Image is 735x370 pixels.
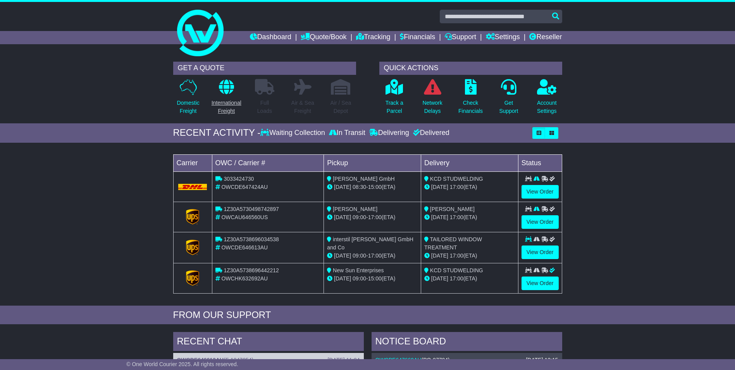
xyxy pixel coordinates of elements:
span: 1Z30A5738696034538 [224,236,279,242]
span: 15:00 [368,275,382,282]
a: Dashboard [250,31,291,44]
div: - (ETA) [327,275,418,283]
div: ( ) [177,357,360,363]
a: View Order [522,215,559,229]
a: DomesticFreight [176,79,200,119]
div: (ETA) [424,213,515,221]
div: FROM OUR SUPPORT [173,309,562,321]
span: 09:00 [353,275,366,282]
a: View Order [522,277,559,290]
span: 1Z30A5730498742897 [224,206,279,212]
span: 17:00 [450,214,463,220]
td: Status [518,154,562,171]
div: NOTICE BOARD [372,332,562,353]
img: DHL.png [178,184,207,190]
span: [PERSON_NAME] GmbH [333,176,394,182]
p: International Freight [212,99,241,115]
span: © One World Courier 2025. All rights reserved. [126,361,238,367]
div: (ETA) [424,183,515,191]
p: Air & Sea Freight [291,99,314,115]
span: 3033424730 [224,176,254,182]
div: RECENT ACTIVITY - [173,127,261,138]
span: KCD STUDWELDING [430,176,483,182]
span: 17:00 [450,275,463,282]
span: [DATE] [334,275,351,282]
p: Network Delays [422,99,442,115]
span: New Sun Enterprises [333,267,384,273]
span: 09:00 [353,214,366,220]
td: OWC / Carrier # [212,154,324,171]
span: interstil [PERSON_NAME] GmbH and Co [327,236,413,251]
div: Delivered [411,129,449,137]
div: - (ETA) [327,213,418,221]
span: OWCDE646613AU [221,244,268,251]
a: AccountSettings [537,79,557,119]
td: Delivery [421,154,518,171]
span: TAILORED WINDOW TREATMENT [424,236,482,251]
span: 09:00 [353,252,366,259]
a: OWCPE647669AU [375,357,422,363]
span: 08:30 [353,184,366,190]
a: InternationalFreight [211,79,242,119]
img: GetCarrierServiceLogo [186,209,199,225]
a: Settings [486,31,520,44]
div: [DATE] 12:15 [526,357,558,363]
span: [DATE] [334,184,351,190]
span: [DATE] [334,214,351,220]
span: KCD STUDWELDING [430,267,483,273]
span: F-1247854 [225,357,252,363]
td: Carrier [173,154,212,171]
span: 15:00 [368,184,382,190]
span: 17:00 [450,252,463,259]
a: Financials [400,31,435,44]
div: (ETA) [424,275,515,283]
span: [DATE] [431,184,448,190]
div: GET A QUOTE [173,62,356,75]
p: Check Financials [458,99,483,115]
div: Waiting Collection [260,129,327,137]
a: NetworkDelays [422,79,442,119]
div: Delivering [367,129,411,137]
span: [PERSON_NAME] [333,206,377,212]
td: Pickup [324,154,421,171]
span: 17:00 [368,214,382,220]
div: - (ETA) [327,252,418,260]
span: 17:00 [368,252,382,259]
span: PO-07704 [423,357,448,363]
a: CheckFinancials [458,79,483,119]
a: GetSupport [499,79,518,119]
p: Domestic Freight [177,99,199,115]
span: [DATE] [431,252,448,259]
span: OWCAU646560US [221,214,268,220]
span: [DATE] [431,275,448,282]
a: Quote/Book [301,31,346,44]
div: ( ) [375,357,558,363]
a: Tracking [356,31,390,44]
a: Reseller [529,31,562,44]
p: Air / Sea Depot [330,99,351,115]
a: View Order [522,185,559,199]
span: 17:00 [450,184,463,190]
div: (ETA) [424,252,515,260]
a: Track aParcel [385,79,404,119]
div: QUICK ACTIONS [379,62,562,75]
span: OWCHK632692AU [221,275,268,282]
span: [DATE] [334,252,351,259]
div: - (ETA) [327,183,418,191]
span: [PERSON_NAME] [430,206,475,212]
img: GetCarrierServiceLogo [186,240,199,255]
p: Account Settings [537,99,557,115]
span: 1Z30A5738696442212 [224,267,279,273]
a: View Order [522,246,559,259]
span: OWCDE647424AU [221,184,268,190]
a: Support [445,31,476,44]
div: In Transit [327,129,367,137]
img: GetCarrierServiceLogo [186,270,199,286]
div: RECENT CHAT [173,332,364,353]
a: OWCDE646613AU [177,357,224,363]
p: Track a Parcel [386,99,403,115]
p: Get Support [499,99,518,115]
span: [DATE] [431,214,448,220]
div: [DATE] 11:04 [327,357,360,363]
p: Full Loads [255,99,274,115]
